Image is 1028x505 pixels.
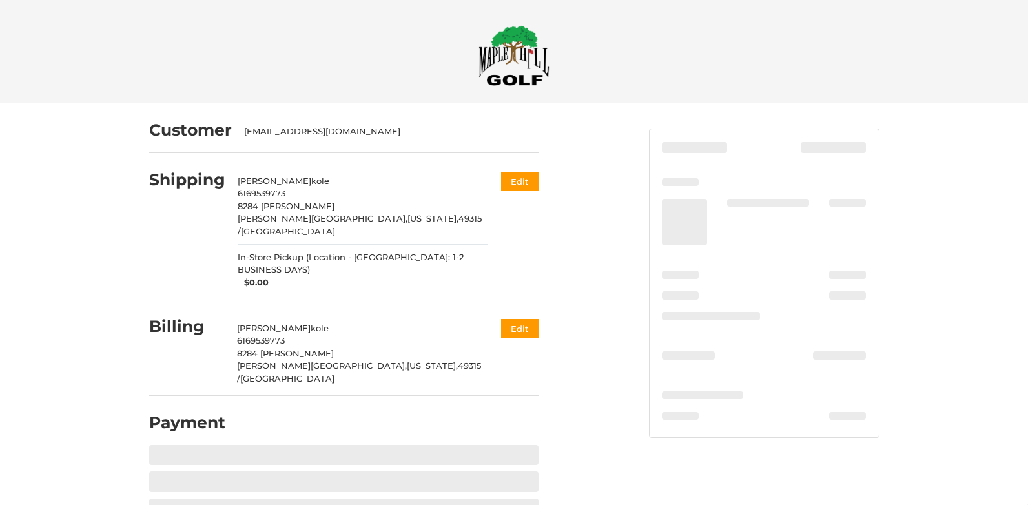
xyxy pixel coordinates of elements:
[237,348,334,358] span: 8284 [PERSON_NAME]
[501,319,539,338] button: Edit
[407,360,458,371] span: [US_STATE],
[238,276,269,289] span: $0.00
[149,316,225,336] h2: Billing
[237,360,481,384] span: 49315 /
[244,125,526,138] div: [EMAIL_ADDRESS][DOMAIN_NAME]
[238,213,407,223] span: [PERSON_NAME][GEOGRAPHIC_DATA],
[237,323,311,333] span: [PERSON_NAME]
[501,172,539,191] button: Edit
[149,120,232,140] h2: Customer
[238,201,334,211] span: 8284 [PERSON_NAME]
[241,226,335,236] span: [GEOGRAPHIC_DATA]
[149,170,225,190] h2: Shipping
[237,335,285,345] span: 6169539773
[311,323,329,333] span: kole
[237,360,407,371] span: [PERSON_NAME][GEOGRAPHIC_DATA],
[238,251,488,276] span: In-Store Pickup (Location - [GEOGRAPHIC_DATA]: 1-2 BUSINESS DAYS)
[311,176,329,186] span: kole
[238,188,285,198] span: 6169539773
[238,176,311,186] span: [PERSON_NAME]
[149,413,225,433] h2: Payment
[407,213,458,223] span: [US_STATE],
[478,25,550,86] img: Maple Hill Golf
[240,373,334,384] span: [GEOGRAPHIC_DATA]
[238,213,482,236] span: 49315 /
